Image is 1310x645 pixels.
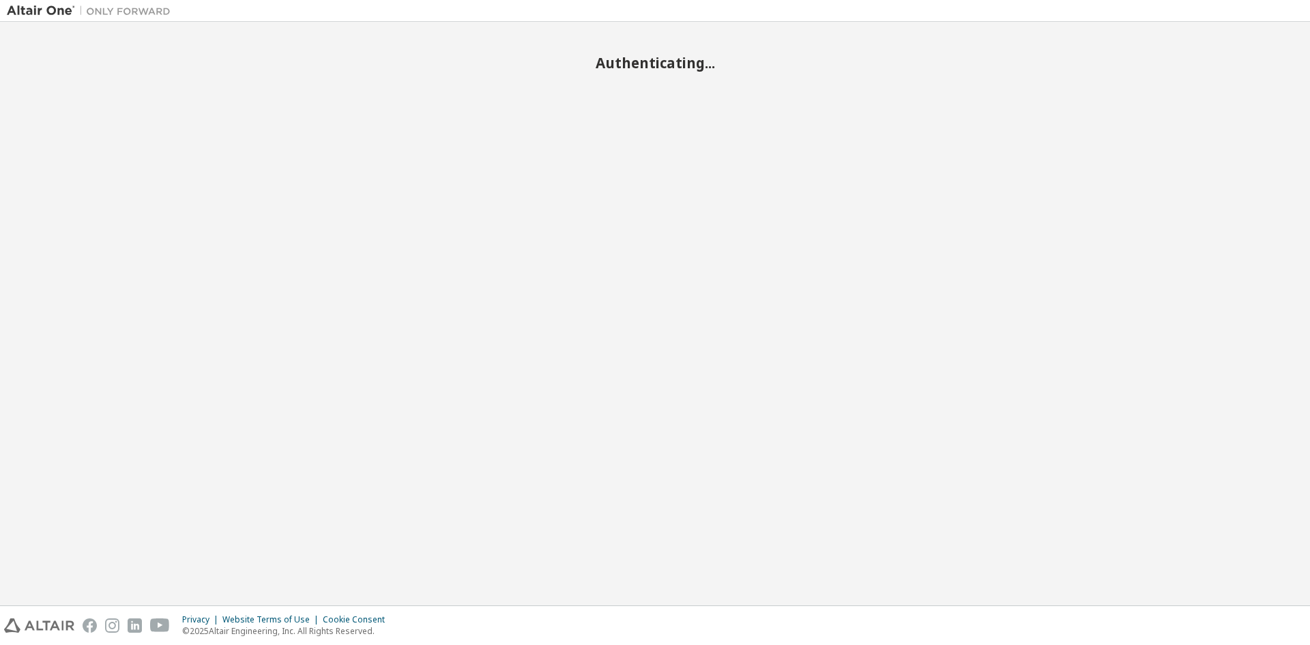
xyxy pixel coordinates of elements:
[7,54,1303,72] h2: Authenticating...
[150,618,170,633] img: youtube.svg
[83,618,97,633] img: facebook.svg
[182,625,393,637] p: © 2025 Altair Engineering, Inc. All Rights Reserved.
[4,618,74,633] img: altair_logo.svg
[222,614,323,625] div: Website Terms of Use
[323,614,393,625] div: Cookie Consent
[128,618,142,633] img: linkedin.svg
[105,618,119,633] img: instagram.svg
[182,614,222,625] div: Privacy
[7,4,177,18] img: Altair One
